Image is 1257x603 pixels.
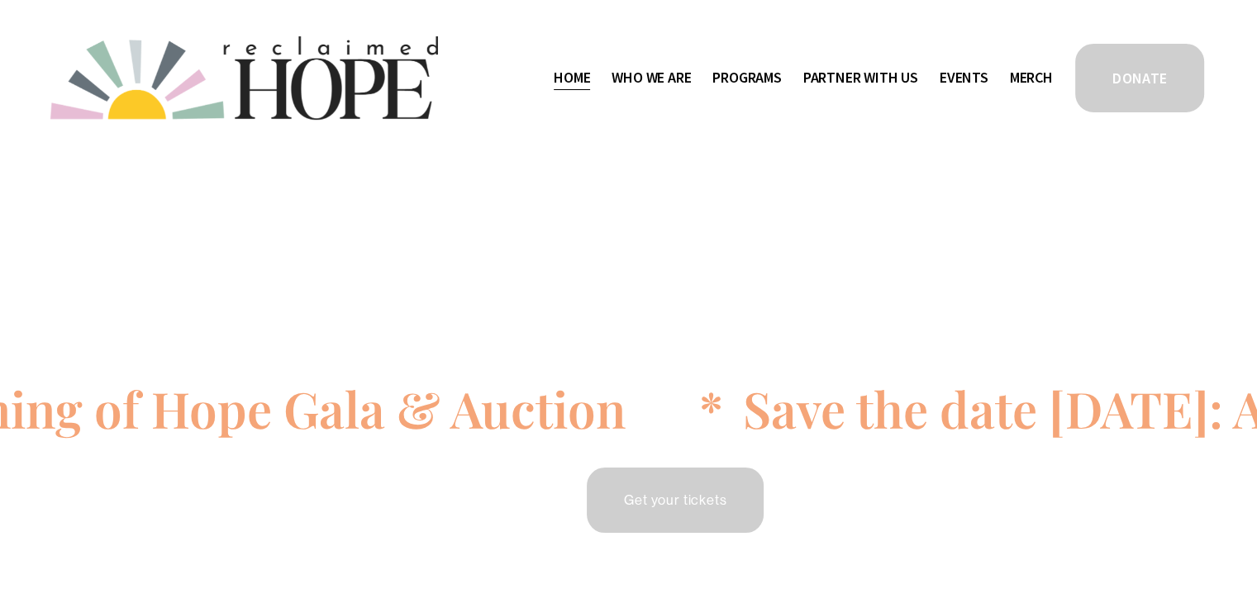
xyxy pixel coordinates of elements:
[803,66,918,90] span: Partner With Us
[612,64,691,91] a: folder dropdown
[554,64,590,91] a: Home
[712,66,782,90] span: Programs
[50,36,438,120] img: Reclaimed Hope Initiative
[940,64,988,91] a: Events
[612,66,691,90] span: Who We Are
[712,64,782,91] a: folder dropdown
[1073,41,1207,115] a: DONATE
[1010,64,1053,91] a: Merch
[584,465,766,535] a: Get your tickets
[803,64,918,91] a: folder dropdown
